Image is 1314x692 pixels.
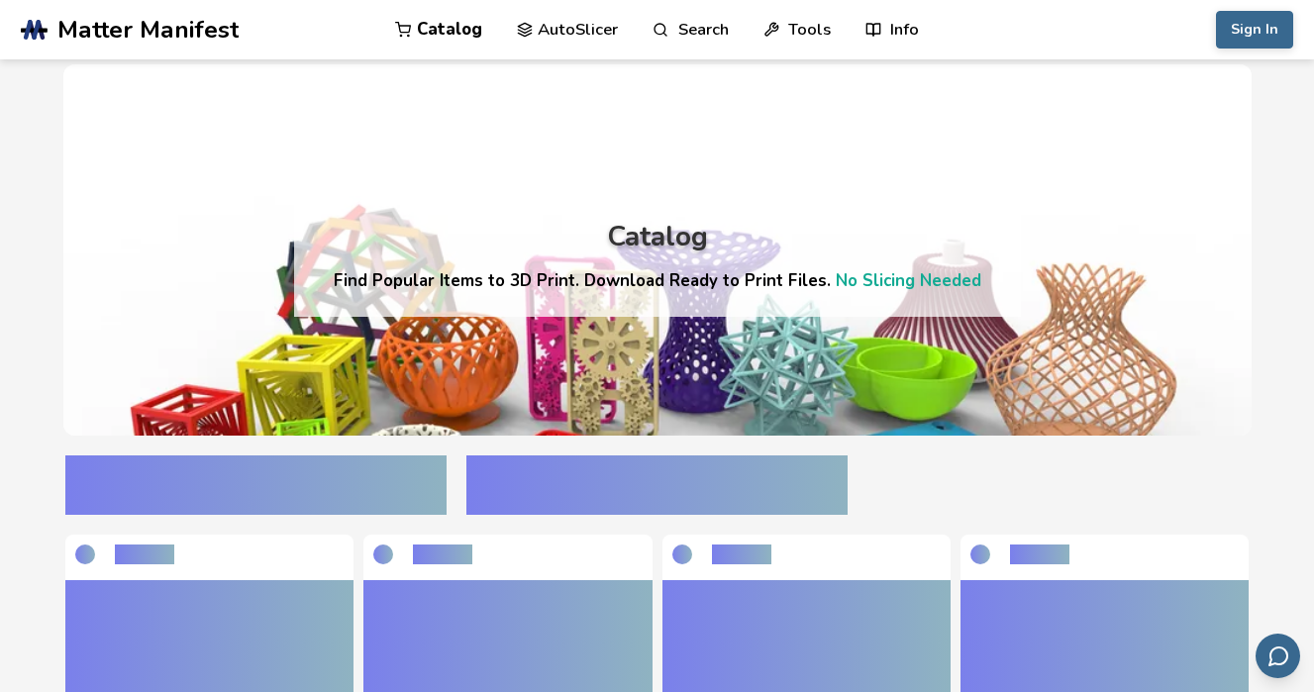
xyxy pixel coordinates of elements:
h4: Find Popular Items to 3D Print. Download Ready to Print Files. [334,269,981,292]
a: No Slicing Needed [836,269,981,292]
div: Catalog [607,222,708,252]
button: Send feedback via email [1256,634,1300,678]
span: Matter Manifest [57,16,239,44]
button: Sign In [1216,11,1293,49]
